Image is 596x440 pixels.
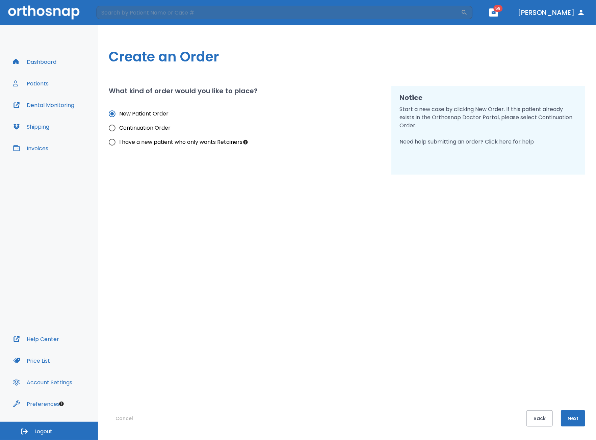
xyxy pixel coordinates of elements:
[119,138,242,146] span: I have a new patient who only wants Retainers
[9,331,63,347] button: Help Center
[119,124,171,132] span: Continuation Order
[399,105,577,146] p: Start a new case by clicking New Order. If this patient already exists in the Orthosnap Doctor Po...
[109,47,585,67] h1: Create an Order
[485,138,534,146] span: Click here for help
[8,5,80,19] img: Orthosnap
[97,6,461,19] input: Search by Patient Name or Case #
[58,401,64,407] div: Tooltip anchor
[9,97,78,113] button: Dental Monitoring
[526,410,553,426] button: Back
[9,75,53,92] button: Patients
[9,54,60,70] button: Dashboard
[9,140,52,156] button: Invoices
[9,374,76,390] button: Account Settings
[109,86,258,96] h2: What kind of order would you like to place?
[9,396,64,412] button: Preferences
[9,119,53,135] button: Shipping
[9,353,54,369] button: Price List
[494,5,503,12] span: 58
[515,6,588,19] button: [PERSON_NAME]
[561,410,585,426] button: Next
[109,410,140,426] button: Cancel
[399,93,577,103] h2: Notice
[242,139,249,145] div: Tooltip anchor
[119,110,169,118] span: New Patient Order
[34,428,52,435] span: Logout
